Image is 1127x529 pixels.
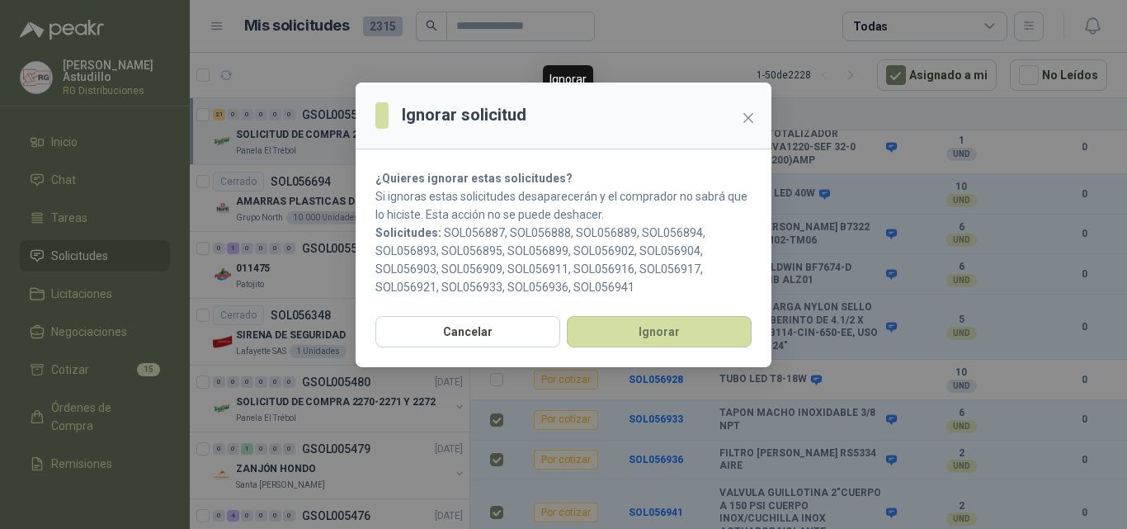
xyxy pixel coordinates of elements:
strong: ¿Quieres ignorar estas solicitudes? [375,172,573,185]
b: Solicitudes: [375,226,441,239]
h3: Ignorar solicitud [402,102,526,128]
button: Close [735,105,762,131]
button: Cancelar [375,316,560,347]
p: Si ignoras estas solicitudes desaparecerán y el comprador no sabrá que lo hiciste. Esta acción no... [375,187,752,224]
button: Ignorar [567,316,752,347]
p: SOL056887, SOL056888, SOL056889, SOL056894, SOL056893, SOL056895, SOL056899, SOL056902, SOL056904... [375,224,752,296]
span: close [742,111,755,125]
